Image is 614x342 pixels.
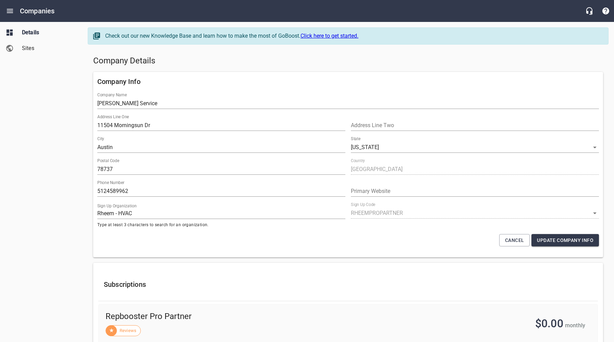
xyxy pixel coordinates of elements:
[535,317,563,330] span: $0.00
[97,181,124,185] label: Phone Number
[97,137,104,141] label: City
[20,5,54,16] h6: Companies
[115,327,140,334] span: Reviews
[351,159,365,163] label: Country
[106,311,358,322] span: Repbooster Pro Partner
[537,236,593,245] span: Update Company Info
[499,234,530,247] button: Cancel
[22,44,74,52] span: Sites
[97,159,119,163] label: Postal Code
[97,208,345,219] input: Start typing to search organizations
[565,322,585,329] span: monthly
[93,56,603,66] h5: Company Details
[97,115,129,119] label: Address Line One
[581,3,598,19] button: Live Chat
[531,234,599,247] button: Update Company Info
[2,3,18,19] button: Open drawer
[351,203,375,207] label: Sign Up Code
[97,76,599,87] h6: Company Info
[300,33,358,39] a: Click here to get started.
[97,93,127,97] label: Company Name
[22,28,74,37] span: Details
[105,32,601,40] div: Check out our new Knowledge Base and learn how to make the most of GoBoost.
[598,3,614,19] button: Support Portal
[505,236,524,245] span: Cancel
[104,279,592,290] h6: Subscriptions
[106,325,141,336] div: Reviews
[351,137,360,141] label: State
[97,222,345,229] span: Type at least 3 characters to search for an organization.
